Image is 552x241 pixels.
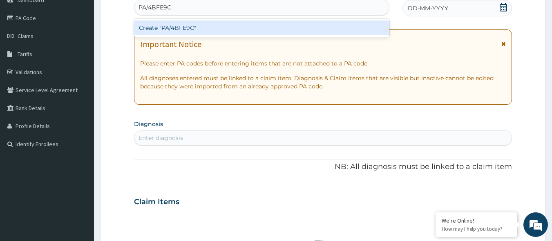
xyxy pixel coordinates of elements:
p: Please enter PA codes before entering items that are not attached to a PA code [140,59,506,68]
p: All diagnoses entered must be linked to a claim item. Diagnosis & Claim Items that are visible bu... [140,74,506,90]
span: Claims [18,32,34,40]
h3: Claim Items [134,198,179,207]
textarea: Type your message and hit 'Enter' [4,157,156,186]
div: Create "PA/4BFE9C" [134,20,390,35]
p: How may I help you today? [442,225,511,232]
div: We're Online! [442,217,511,224]
div: Minimize live chat window [134,4,154,24]
h1: Important Notice [140,40,201,49]
div: Chat with us now [42,46,137,56]
span: DD-MM-YYYY [408,4,448,12]
span: We're online! [47,70,113,153]
p: NB: All diagnosis must be linked to a claim item [134,162,512,172]
span: Tariffs [18,50,32,58]
div: Enter diagnosis [139,134,183,142]
label: Diagnosis [134,120,163,128]
img: d_794563401_company_1708531726252_794563401 [15,41,33,61]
